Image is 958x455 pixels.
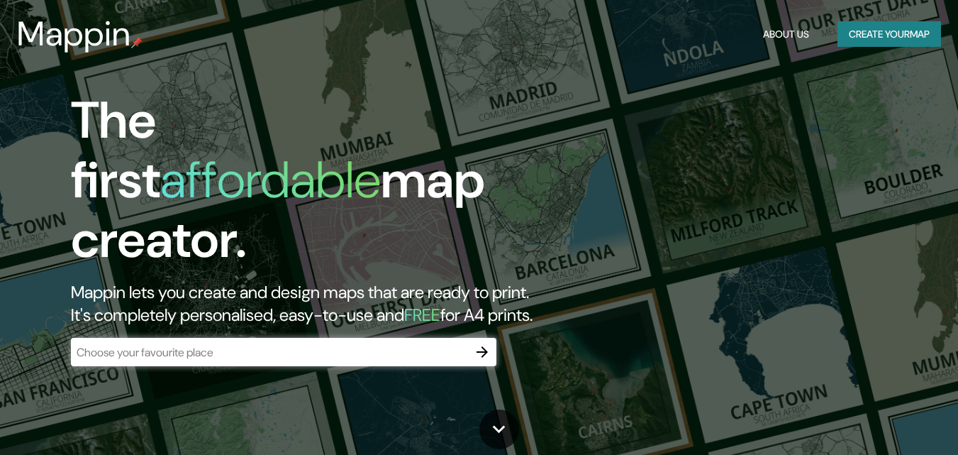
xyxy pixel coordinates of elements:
input: Choose your favourite place [71,344,468,361]
h5: FREE [404,304,440,326]
iframe: Help widget launcher [832,400,942,439]
button: About Us [757,21,815,48]
img: mappin-pin [131,37,143,48]
h1: affordable [160,147,381,213]
h1: The first map creator. [71,91,550,281]
h2: Mappin lets you create and design maps that are ready to print. It's completely personalised, eas... [71,281,550,327]
h3: Mappin [17,14,131,54]
button: Create yourmap [837,21,941,48]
